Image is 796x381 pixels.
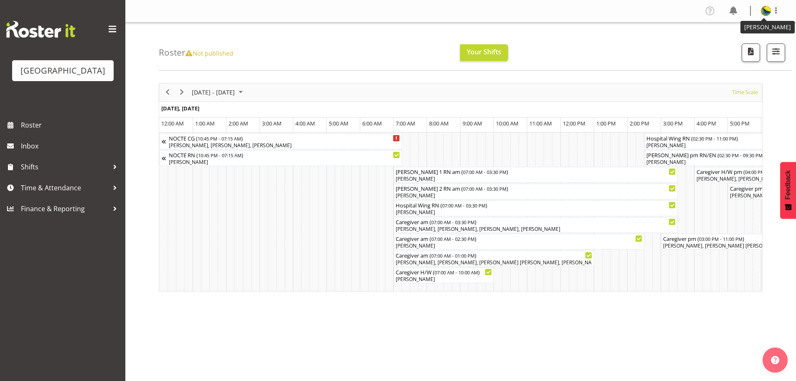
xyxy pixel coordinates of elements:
img: gemma-hall22491374b5f274993ff8414464fec47f.png [761,6,771,16]
button: November 2025 [191,87,247,97]
div: NOCTE RN Begin From Sunday, November 9, 2025 at 10:45:00 PM GMT+13:00 Ends At Monday, November 10... [160,150,402,166]
div: NOCTE CG Begin From Sunday, November 9, 2025 at 10:45:00 PM GMT+13:00 Ends At Monday, November 10... [160,133,402,149]
span: Not published [186,49,233,57]
span: 07:00 AM - 10:00 AM [435,269,478,276]
span: 9:00 AM [463,120,482,127]
span: 1:00 PM [596,120,616,127]
span: Time Scale [731,87,759,97]
span: 07:00 AM - 01:00 PM [431,252,475,259]
div: NOCTE RN ( ) [169,151,400,159]
div: [PERSON_NAME] [169,159,400,166]
div: next period [175,84,189,101]
div: [PERSON_NAME], [PERSON_NAME], [PERSON_NAME], [PERSON_NAME] [396,225,676,233]
h4: Roster [159,48,233,57]
span: Your Shifts [467,47,501,56]
button: Time Scale [731,87,760,97]
img: Rosterit website logo [6,21,75,38]
div: [GEOGRAPHIC_DATA] [20,64,105,77]
div: [PERSON_NAME] [396,192,676,199]
span: Finance & Reporting [21,202,109,215]
div: [PERSON_NAME] [396,276,492,283]
div: [PERSON_NAME] 2 RN am ( ) [396,184,676,192]
span: 07:00 AM - 02:30 PM [431,235,475,242]
img: help-xxl-2.png [771,356,779,364]
span: 10:45 PM - 07:15 AM [198,135,241,142]
span: Time & Attendance [21,182,109,194]
div: Caregiver am ( ) [396,217,676,226]
span: 02:30 PM - 09:30 PM [719,152,763,159]
span: 1:00 AM [195,120,215,127]
span: Roster [21,119,121,131]
span: 4:00 AM [295,120,315,127]
span: 5:00 AM [329,120,348,127]
button: Feedback - Show survey [780,162,796,219]
div: previous period [160,84,175,101]
span: 11:00 AM [529,120,552,127]
span: 03:00 PM - 11:00 PM [699,235,743,242]
span: 2:00 PM [630,120,649,127]
span: 10:45 PM - 07:15 AM [198,152,242,159]
span: [DATE], [DATE] [161,105,199,112]
span: 10:00 AM [496,120,519,127]
button: Next [176,87,188,97]
button: Filter Shifts [767,43,785,62]
button: Your Shifts [460,44,508,61]
div: Caregiver am ( ) [396,251,592,259]
span: 07:00 AM - 03:30 PM [463,169,506,175]
button: Previous [162,87,173,97]
span: 7:00 AM [396,120,415,127]
span: 2:00 AM [229,120,248,127]
div: Hospital Wing RN ( ) [396,201,676,209]
div: Caregiver am ( ) [396,234,642,243]
span: 12:00 PM [563,120,585,127]
span: 8:00 AM [429,120,449,127]
span: 02:30 PM - 11:00 PM [693,135,736,142]
button: Download a PDF of the roster according to the set date range. [742,43,760,62]
span: 12:00 AM [161,120,184,127]
div: NOCTE CG ( ) [169,134,400,142]
div: [PERSON_NAME], [PERSON_NAME], [PERSON_NAME] [169,142,400,149]
div: [PERSON_NAME] 1 RN am ( ) [396,167,676,176]
div: November 10 - 16, 2025 [189,84,248,101]
div: Caregiver H/W ( ) [396,268,492,276]
div: Caregiver H/W Begin From Monday, November 10, 2025 at 7:00:00 AM GMT+13:00 Ends At Monday, Novemb... [394,267,494,283]
span: 07:00 AM - 03:30 PM [442,202,486,209]
div: Caregiver am Begin From Monday, November 10, 2025 at 7:00:00 AM GMT+13:00 Ends At Monday, Novembe... [394,217,678,233]
span: 07:00 AM - 03:30 PM [431,219,475,225]
div: Caregiver am Begin From Monday, November 10, 2025 at 7:00:00 AM GMT+13:00 Ends At Monday, Novembe... [394,234,644,250]
span: 3:00 AM [262,120,282,127]
div: Ressie 2 RN am Begin From Monday, November 10, 2025 at 7:00:00 AM GMT+13:00 Ends At Monday, Novem... [394,184,678,199]
span: 3:00 PM [663,120,683,127]
div: [PERSON_NAME], [PERSON_NAME], [PERSON_NAME] [PERSON_NAME], [PERSON_NAME], [PERSON_NAME], [PERSON_... [396,259,592,266]
div: Caregiver am Begin From Monday, November 10, 2025 at 7:00:00 AM GMT+13:00 Ends At Monday, Novembe... [394,251,594,266]
div: [PERSON_NAME] [396,175,676,183]
div: Hospital Wing RN Begin From Monday, November 10, 2025 at 7:00:00 AM GMT+13:00 Ends At Monday, Nov... [394,200,678,216]
span: 07:00 AM - 03:30 PM [463,185,506,192]
span: [DATE] - [DATE] [191,87,236,97]
span: 6:00 AM [362,120,382,127]
span: Inbox [21,140,121,152]
span: Shifts [21,161,109,173]
div: Ressie 1 RN am Begin From Monday, November 10, 2025 at 7:00:00 AM GMT+13:00 Ends At Monday, Novem... [394,167,678,183]
div: [PERSON_NAME] [396,242,642,250]
span: 5:00 PM [730,120,750,127]
div: [PERSON_NAME] [396,209,676,216]
span: 04:00 PM - 09:00 PM [745,169,788,175]
span: 4:00 PM [697,120,716,127]
div: Timeline Week of November 10, 2025 [159,83,763,292]
span: Feedback [784,170,792,199]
